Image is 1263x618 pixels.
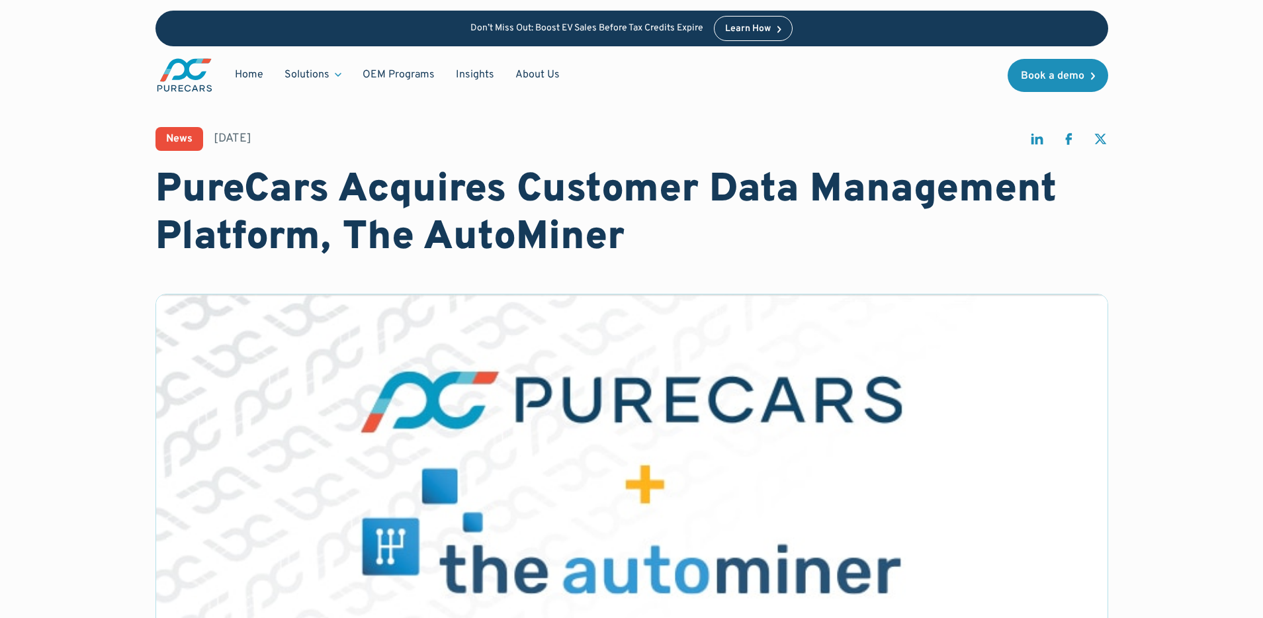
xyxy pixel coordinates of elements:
h1: PureCars Acquires Customer Data Management Platform, The AutoMiner [155,167,1108,262]
a: About Us [505,62,570,87]
div: Solutions [274,62,352,87]
a: Home [224,62,274,87]
div: Book a demo [1021,71,1084,81]
a: Insights [445,62,505,87]
img: purecars logo [155,57,214,93]
a: OEM Programs [352,62,445,87]
a: Book a demo [1008,59,1108,92]
a: main [155,57,214,93]
div: Solutions [284,67,329,82]
a: share on facebook [1061,131,1076,153]
a: share on linkedin [1029,131,1045,153]
a: share on twitter [1092,131,1108,153]
div: [DATE] [214,130,251,147]
a: Learn How [714,16,793,41]
div: News [166,134,193,144]
p: Don’t Miss Out: Boost EV Sales Before Tax Credits Expire [470,23,703,34]
div: Learn How [725,24,771,34]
